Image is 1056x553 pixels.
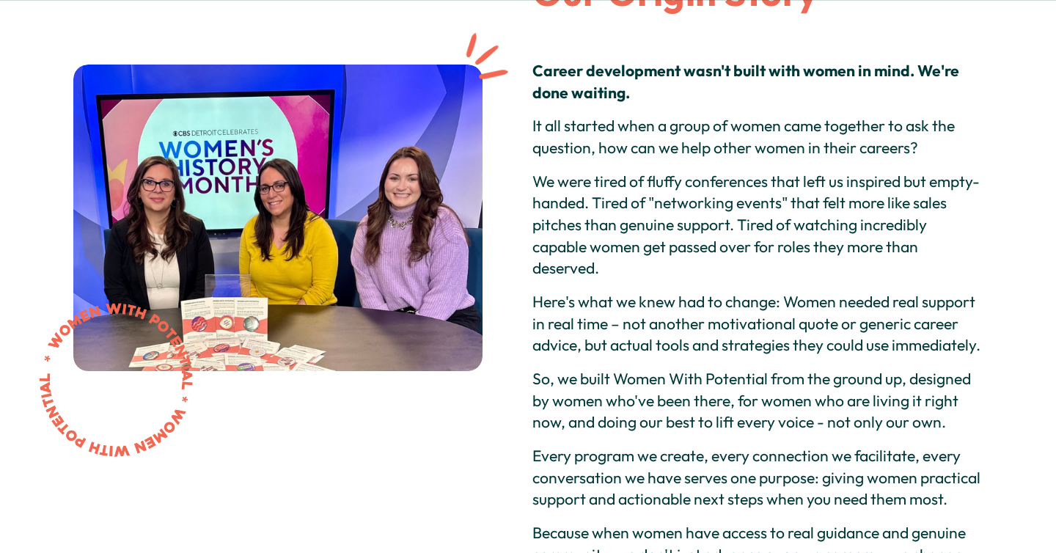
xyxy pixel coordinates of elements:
[532,445,983,510] p: Every program we create, every connection we facilitate, every conversation we have serves one pu...
[532,115,983,158] p: It all started when a group of women came together to ask the question, how can we help other wom...
[532,291,983,356] p: Here's what we knew had to change: Women needed real support in real time – not another motivatio...
[532,171,983,279] p: We were tired of fluffy conferences that left us inspired but empty-handed. Tired of "networking ...
[532,368,983,433] p: So, we built Women With Potential from the ground up, designed by women who've been there, for wo...
[532,61,962,103] strong: Career development wasn't built with women in mind. We're done waiting.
